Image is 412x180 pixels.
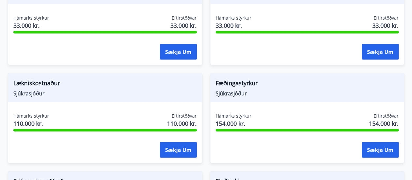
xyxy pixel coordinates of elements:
span: 33.000 kr. [216,21,251,30]
button: Sækja um [160,142,197,158]
span: 110.000 kr. [13,119,49,128]
button: Sækja um [362,142,399,158]
span: 33.000 kr. [372,21,399,30]
span: 33.000 kr. [13,21,49,30]
button: Sækja um [362,44,399,60]
span: Eftirstöðvar [172,15,197,21]
span: Sjúkrasjóður [13,90,197,97]
span: Lækniskostnaður [13,79,197,90]
span: Eftirstöðvar [172,113,197,119]
span: Hámarks styrkur [13,15,49,21]
span: 154.000 kr. [369,119,399,128]
span: Sjúkrasjóður [216,90,399,97]
span: Fæðingastyrkur [216,79,399,90]
button: Sækja um [160,44,197,60]
span: 154.000 kr. [216,119,251,128]
span: Hámarks styrkur [13,113,49,119]
span: Hámarks styrkur [216,113,251,119]
span: Eftirstöðvar [374,15,399,21]
span: Hámarks styrkur [216,15,251,21]
span: 33.000 kr. [170,21,197,30]
span: Eftirstöðvar [374,113,399,119]
span: 110.000 kr. [167,119,197,128]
